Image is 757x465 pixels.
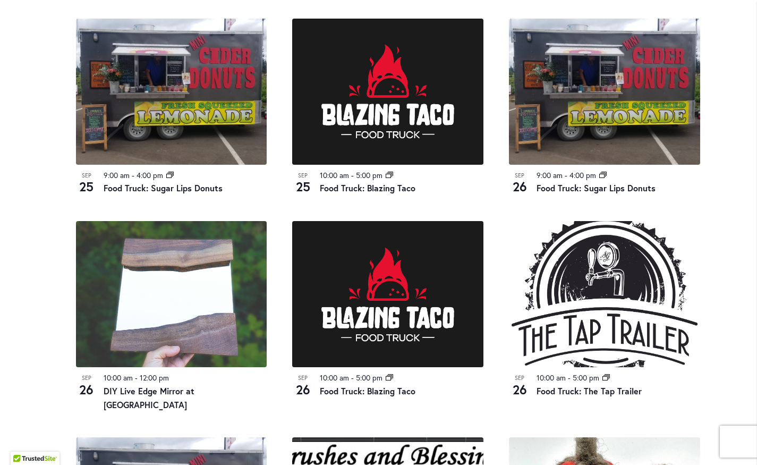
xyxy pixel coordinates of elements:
[351,373,354,383] span: -
[509,19,700,165] img: Food Truck: Sugar Lips Apple Cider Donuts
[137,170,163,180] time: 4:00 pm
[104,373,133,383] time: 10:00 am
[292,177,313,196] span: 25
[76,19,267,165] img: Food Truck: Sugar Lips Apple Cider Donuts
[292,381,313,399] span: 26
[320,182,415,193] a: Food Truck: Blazing Taco
[132,170,134,180] span: -
[537,182,656,193] a: Food Truck: Sugar Lips Donuts
[320,170,349,180] time: 10:00 am
[320,373,349,383] time: 10:00 am
[76,221,267,367] img: 50f20211c98afbc5584179a43ad28f92
[356,373,382,383] time: 5:00 pm
[509,171,530,180] span: Sep
[292,171,313,180] span: Sep
[509,374,530,383] span: Sep
[569,170,596,180] time: 4:00 pm
[104,385,194,410] a: DIY Live Edge Mirror at [GEOGRAPHIC_DATA]
[8,427,38,457] iframe: Launch Accessibility Center
[76,381,97,399] span: 26
[76,374,97,383] span: Sep
[537,385,642,396] a: Food Truck: The Tap Trailer
[565,170,567,180] span: -
[104,170,130,180] time: 9:00 am
[135,373,138,383] span: -
[568,373,571,383] span: -
[537,170,563,180] time: 9:00 am
[76,177,97,196] span: 25
[573,373,599,383] time: 5:00 pm
[509,381,530,399] span: 26
[537,373,566,383] time: 10:00 am
[356,170,382,180] time: 5:00 pm
[320,385,415,396] a: Food Truck: Blazing Taco
[292,374,313,383] span: Sep
[104,182,223,193] a: Food Truck: Sugar Lips Donuts
[509,221,700,367] img: Food Truck: The Tap Trailer
[509,177,530,196] span: 26
[351,170,354,180] span: -
[140,373,169,383] time: 12:00 pm
[292,221,483,367] img: Blazing Taco Food Truck
[292,19,483,165] img: Blazing Taco Food Truck
[76,171,97,180] span: Sep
